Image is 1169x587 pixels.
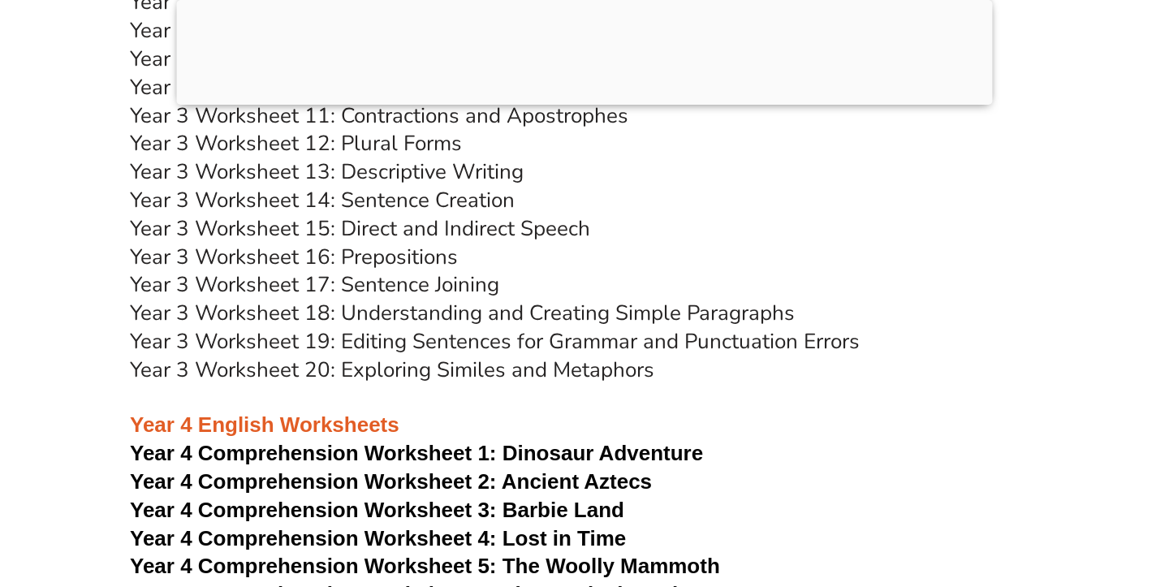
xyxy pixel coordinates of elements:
[130,356,654,384] a: Year 3 Worksheet 20: Exploring Similes and Metaphors
[130,526,626,550] a: Year 4 Comprehension Worksheet 4: Lost in Time
[891,404,1169,587] iframe: Chat Widget
[130,441,703,465] a: Year 4 Comprehension Worksheet 1: Dinosaur Adventure
[130,214,590,243] a: Year 3 Worksheet 15: Direct and Indirect Speech
[130,73,632,101] a: Year 3 Worksheet 10: Using Capital Letters Correctly
[503,441,703,465] span: Dinosaur Adventure
[130,186,515,214] a: Year 3 Worksheet 14: Sentence Creation
[130,299,795,327] a: Year 3 Worksheet 18: Understanding and Creating Simple Paragraphs
[130,101,628,130] a: Year 3 Worksheet 11: Contractions and Apostrophes
[130,270,499,299] a: Year 3 Worksheet 17: Sentence Joining
[130,129,462,158] a: Year 3 Worksheet 12: Plural Forms
[130,385,1039,440] h3: Year 4 English Worksheets
[130,441,497,465] span: Year 4 Comprehension Worksheet 1:
[130,469,652,494] a: Year 4 Comprehension Worksheet 2: Ancient Aztecs
[130,498,624,522] a: Year 4 Comprehension Worksheet 3: Barbie Land
[130,45,505,73] a: Year 3 Worksheet 9: Punctuation Marks
[130,327,860,356] a: Year 3 Worksheet 19: Editing Sentences for Grammar and Punctuation Errors
[130,16,510,45] a: Year 3 Worksheet 8: Sentence Structure
[130,554,720,578] a: Year 4 Comprehension Worksheet 5: The Woolly Mammoth
[130,243,458,271] a: Year 3 Worksheet 16: Prepositions
[130,158,524,186] a: Year 3 Worksheet 13: Descriptive Writing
